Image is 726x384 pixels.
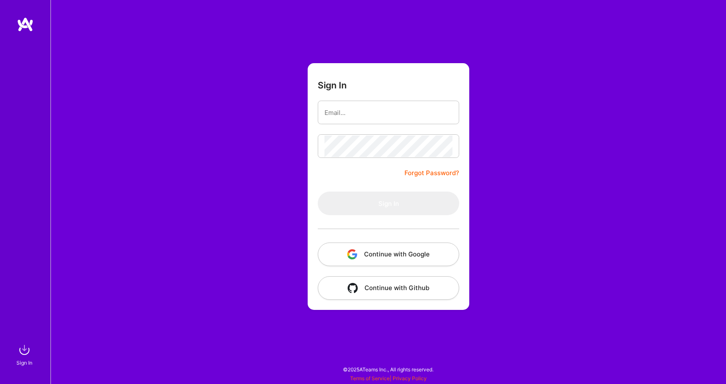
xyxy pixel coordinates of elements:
[16,358,32,367] div: Sign In
[350,375,390,381] a: Terms of Service
[318,243,459,266] button: Continue with Google
[318,192,459,215] button: Sign In
[16,341,33,358] img: sign in
[18,341,33,367] a: sign inSign In
[404,168,459,178] a: Forgot Password?
[347,249,357,259] img: icon
[318,80,347,91] h3: Sign In
[393,375,427,381] a: Privacy Policy
[318,276,459,300] button: Continue with Github
[348,283,358,293] img: icon
[51,359,726,380] div: © 2025 ATeams Inc., All rights reserved.
[324,102,452,123] input: Email...
[17,17,34,32] img: logo
[350,375,427,381] span: |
